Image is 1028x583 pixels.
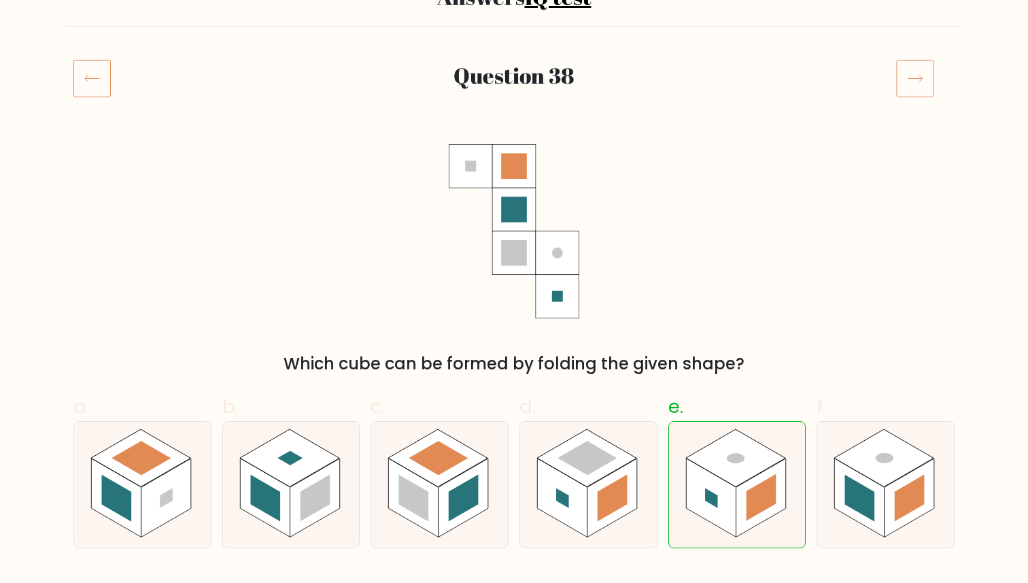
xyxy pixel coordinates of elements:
[82,352,946,376] div: Which cube can be formed by folding the given shape?
[668,393,683,420] span: e.
[371,393,385,420] span: c.
[73,393,90,420] span: a.
[222,393,239,420] span: b.
[817,393,826,420] span: f.
[519,393,536,420] span: d.
[148,63,880,88] h2: Question 38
